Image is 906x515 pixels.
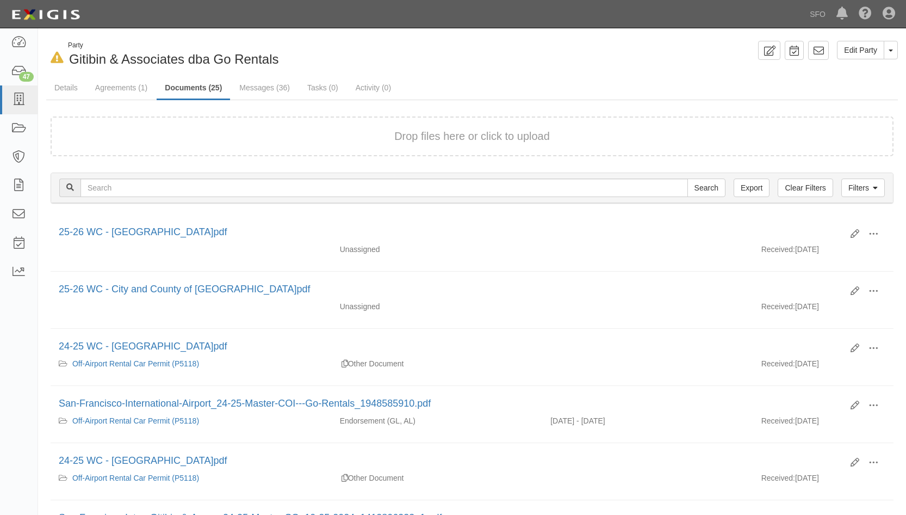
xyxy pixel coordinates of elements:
[46,77,86,99] a: Details
[59,283,842,297] div: 25-26 WC - City and County of San Francisco.pdf
[332,358,543,369] div: Other Document
[859,8,872,21] i: Help Center - Complianz
[69,52,279,66] span: Gitibin & Associates dba Go Rentals
[231,77,298,99] a: Messages (36)
[342,473,348,483] div: Duplicate
[804,3,831,25] a: SFO
[753,473,893,489] div: [DATE]
[59,341,227,352] a: 24-25 WC - [GEOGRAPHIC_DATA]pdf
[342,358,348,369] div: Duplicate
[542,473,753,473] div: Effective - Expiration
[542,415,753,426] div: Effective 11/01/2024 - Expiration 11/01/2025
[761,473,795,483] p: Received:
[299,77,346,99] a: Tasks (0)
[87,77,156,99] a: Agreements (1)
[332,244,543,255] div: Unassigned
[59,340,842,354] div: 24-25 WC - San Francisco International Airport.pdf
[837,41,884,59] a: Edit Party
[761,301,795,312] p: Received:
[68,41,279,50] div: Party
[761,358,795,369] p: Received:
[8,5,83,24] img: logo-5460c22ac91f19d4615b14bd174203de0afe785f0fc80cf4dbbc73dc1793850b.png
[347,77,399,99] a: Activity (0)
[72,474,199,482] a: Off-Airport Rental Car Permit (P5118)
[59,473,324,483] div: Off-Airport Rental Car Permit (P5118)
[753,358,893,375] div: [DATE]
[761,244,795,255] p: Received:
[761,415,795,426] p: Received:
[80,179,688,197] input: Search
[72,416,199,425] a: Off-Airport Rental Car Permit (P5118)
[59,454,842,468] div: 24-25 WC - San Francisco International Airport.pdf
[157,77,230,100] a: Documents (25)
[59,225,842,240] div: 25-26 WC - San Francisco International Airport.pdf
[778,179,833,197] a: Clear Filters
[59,397,842,411] div: San-Francisco-International-Airport_24-25-Master-COI---Go-Rentals_1948585910.pdf
[687,179,725,197] input: Search
[59,226,227,237] a: 25-26 WC - [GEOGRAPHIC_DATA]pdf
[753,415,893,432] div: [DATE]
[734,179,770,197] a: Export
[753,301,893,317] div: [DATE]
[753,244,893,260] div: [DATE]
[19,72,34,82] div: 47
[332,415,543,426] div: General Liability Auto Liability
[59,398,431,409] a: San-Francisco-International-Airport_24-25-Master-COI---Go-Rentals_1948585910.pdf
[59,455,227,466] a: 24-25 WC - [GEOGRAPHIC_DATA]pdf
[59,415,324,426] div: Off-Airport Rental Car Permit (P5118)
[841,179,885,197] a: Filters
[332,473,543,483] div: Other Document
[72,359,199,368] a: Off-Airport Rental Car Permit (P5118)
[332,301,543,312] div: Unassigned
[59,284,311,295] a: 25-26 WC - City and County of [GEOGRAPHIC_DATA]pdf
[51,52,64,64] i: In Default since 09/04/2025
[46,41,464,69] div: Gitibin & Associates dba Go Rentals
[394,128,550,144] button: Drop files here or click to upload
[59,358,324,369] div: Off-Airport Rental Car Permit (P5118)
